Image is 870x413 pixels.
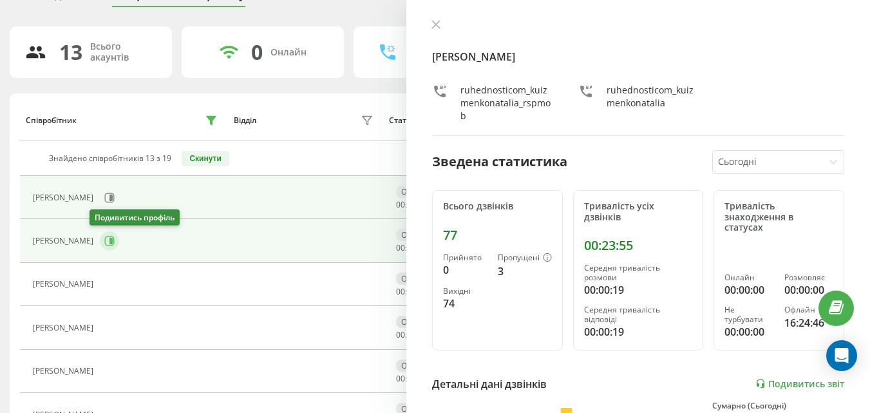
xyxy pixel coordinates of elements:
span: 00 [396,329,405,340]
div: Прийнято [443,253,487,262]
div: Онлайн [724,273,773,282]
div: Офлайн [784,305,833,314]
div: : : [396,244,427,253]
div: Відділ [234,116,256,125]
div: Тривалість усіх дзвінків [584,201,693,223]
div: 00:00:19 [584,282,693,298]
div: Тривалість знаходження в статусах [724,201,833,233]
div: [PERSON_NAME] [33,280,97,289]
div: [PERSON_NAME] [33,323,97,332]
div: Співробітник [26,116,77,125]
div: Детальні дані дзвінків [432,376,547,392]
div: 0 [443,262,487,278]
div: Статус [389,116,414,125]
div: Офлайн [396,229,437,241]
div: Середня тривалість розмови [584,264,693,282]
div: 00:00:19 [584,324,693,340]
div: ruhednosticom_kuizmenkonatalia_rspmob [460,84,553,122]
div: Сумарно (Сьогодні) [712,401,844,410]
div: Онлайн [270,47,307,58]
div: Вихідні [443,287,487,296]
div: Розмовляє [784,273,833,282]
span: 00 [396,286,405,297]
div: Всього дзвінків [443,201,552,212]
span: 00 [396,242,405,253]
div: 16:24:46 [784,315,833,331]
div: Open Intercom Messenger [826,340,857,371]
div: 00:00:00 [724,324,773,340]
span: 00 [396,373,405,384]
div: ruhednosticom_kuizmenkonatalia [607,84,699,122]
a: Подивитись звіт [755,378,844,389]
div: 00:00:00 [724,282,773,298]
button: Скинути [182,151,229,166]
div: 0 [251,40,263,64]
div: 3 [498,264,552,279]
span: 00 [396,199,405,210]
div: : : [396,374,427,383]
div: Зведена статистика [432,152,567,171]
div: [PERSON_NAME] [33,367,97,376]
div: Офлайн [396,360,437,372]
div: [PERSON_NAME] [33,236,97,245]
div: : : [396,287,427,296]
div: Офлайн [396,186,437,198]
div: : : [396,200,427,209]
div: Подивитись профіль [90,209,180,226]
div: [PERSON_NAME] [33,193,97,202]
div: Пропущені [498,253,552,264]
div: Офлайн [396,273,437,285]
div: 00:00:00 [784,282,833,298]
div: 74 [443,296,487,311]
div: 13 [59,40,82,64]
div: Знайдено співробітників 13 з 19 [49,154,171,163]
div: Не турбувати [724,305,773,324]
div: 77 [443,227,552,243]
div: Всього акаунтів [90,41,156,63]
h4: [PERSON_NAME] [432,49,844,64]
div: Середня тривалість відповіді [584,305,693,324]
div: Офлайн [396,316,437,328]
div: 00:23:55 [584,238,693,253]
div: : : [396,331,427,340]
